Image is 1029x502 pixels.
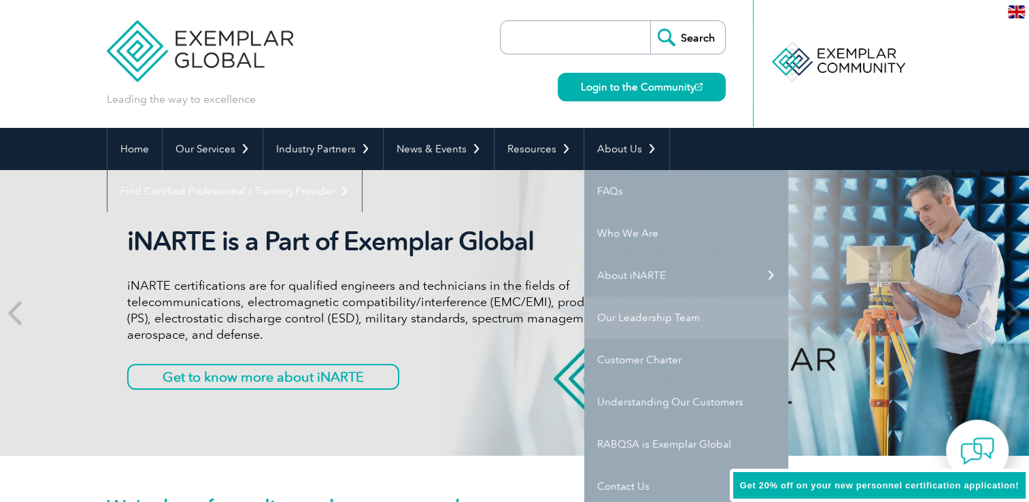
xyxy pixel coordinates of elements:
a: News & Events [384,128,494,170]
a: About Us [584,128,669,170]
a: Understanding Our Customers [584,381,788,423]
a: Industry Partners [263,128,383,170]
input: Search [650,21,725,54]
a: About iNARTE [584,254,788,297]
a: FAQs [584,170,788,212]
a: Our Leadership Team [584,297,788,339]
img: en [1008,5,1025,18]
h2: iNARTE is a Part of Exemplar Global [127,226,637,257]
span: Get 20% off on your new personnel certification application! [740,480,1019,490]
a: Get to know more about iNARTE [127,364,399,390]
img: open_square.png [695,83,703,90]
p: iNARTE certifications are for qualified engineers and technicians in the fields of telecommunicat... [127,278,637,343]
img: contact-chat.png [960,434,994,468]
a: Find Certified Professional / Training Provider [107,170,362,212]
p: Leading the way to excellence [107,92,256,107]
a: Customer Charter [584,339,788,381]
a: Login to the Community [558,73,726,101]
a: Home [107,128,162,170]
a: Our Services [163,128,263,170]
a: Who We Are [584,212,788,254]
a: Resources [494,128,584,170]
a: RABQSA is Exemplar Global [584,423,788,465]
